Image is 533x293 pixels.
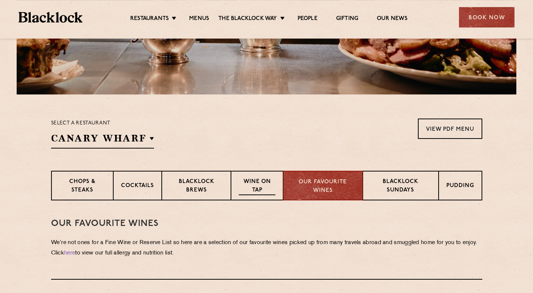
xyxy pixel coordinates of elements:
[459,7,514,27] div: Book Now
[298,15,318,23] a: People
[418,119,482,139] a: View PDF Menu
[170,178,224,195] p: Blacklock Brews
[189,15,209,23] a: Menus
[371,178,430,195] p: Blacklock Sundays
[218,15,277,23] a: The Blacklock Way
[19,12,83,23] img: BL_Textured_Logo-footer-cropped.svg
[377,15,408,23] a: Our News
[51,219,482,229] h3: Our Favourite Wines
[51,132,154,149] h2: Canary Wharf
[51,119,154,128] p: Select a restaurant
[59,178,105,195] p: Chops & Steaks
[64,250,75,256] a: here
[239,178,275,195] p: Wine on Tap
[121,182,154,191] p: Cocktails
[446,182,474,191] p: Pudding
[130,15,169,23] a: Restaurants
[291,178,355,195] p: Our favourite wines
[51,238,482,259] p: We’re not ones for a Fine Wine or Reserve List so here are a selection of our favourite wines pic...
[336,15,358,23] a: Gifting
